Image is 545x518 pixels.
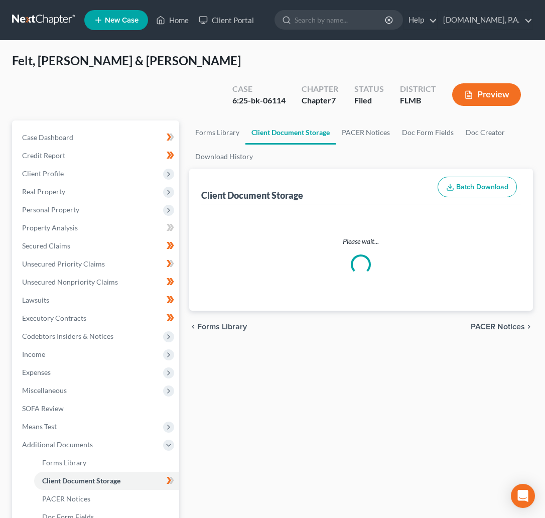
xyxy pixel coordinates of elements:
div: Open Intercom Messenger [511,484,535,508]
span: Lawsuits [22,296,49,304]
span: Client Document Storage [42,476,120,485]
a: Secured Claims [14,237,179,255]
a: Client Document Storage [245,120,336,145]
div: Filed [354,95,384,106]
span: Executory Contracts [22,314,86,322]
div: District [400,83,436,95]
span: Unsecured Nonpriority Claims [22,278,118,286]
a: Client Document Storage [34,472,179,490]
span: Batch Download [456,183,508,191]
span: Client Profile [22,169,64,178]
a: Unsecured Priority Claims [14,255,179,273]
a: Unsecured Nonpriority Claims [14,273,179,291]
a: Download History [189,145,259,169]
span: Codebtors Insiders & Notices [22,332,113,340]
div: 6:25-bk-06114 [232,95,286,106]
span: 7 [331,95,336,105]
a: PACER Notices [336,120,396,145]
span: Additional Documents [22,440,93,449]
div: Chapter [302,95,338,106]
span: Unsecured Priority Claims [22,260,105,268]
button: chevron_left Forms Library [189,323,247,331]
a: SOFA Review [14,400,179,418]
span: Expenses [22,368,51,376]
span: New Case [105,17,139,24]
span: PACER Notices [471,323,525,331]
span: Secured Claims [22,241,70,250]
p: Please wait... [203,236,519,246]
a: Forms Library [34,454,179,472]
span: SOFA Review [22,404,64,413]
span: Personal Property [22,205,79,214]
a: Property Analysis [14,219,179,237]
span: Income [22,350,45,358]
span: Real Property [22,187,65,196]
button: PACER Notices chevron_right [471,323,533,331]
span: Case Dashboard [22,133,73,142]
span: Forms Library [197,323,247,331]
a: Client Portal [194,11,259,29]
span: Credit Report [22,151,65,160]
div: Case [232,83,286,95]
a: Credit Report [14,147,179,165]
div: Chapter [302,83,338,95]
span: Felt, [PERSON_NAME] & [PERSON_NAME] [12,53,241,68]
input: Search by name... [295,11,386,29]
button: Preview [452,83,521,106]
i: chevron_left [189,323,197,331]
a: Lawsuits [14,291,179,309]
div: Client Document Storage [201,189,303,201]
a: Home [151,11,194,29]
span: Forms Library [42,458,86,467]
a: [DOMAIN_NAME], P.A. [438,11,532,29]
div: Status [354,83,384,95]
span: Means Test [22,422,57,431]
div: FLMB [400,95,436,106]
span: PACER Notices [42,494,90,503]
a: Forms Library [189,120,245,145]
a: Help [403,11,437,29]
span: Property Analysis [22,223,78,232]
a: PACER Notices [34,490,179,508]
a: Doc Creator [460,120,511,145]
a: Executory Contracts [14,309,179,327]
a: Doc Form Fields [396,120,460,145]
span: Miscellaneous [22,386,67,395]
a: Case Dashboard [14,128,179,147]
button: Batch Download [438,177,517,198]
i: chevron_right [525,323,533,331]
